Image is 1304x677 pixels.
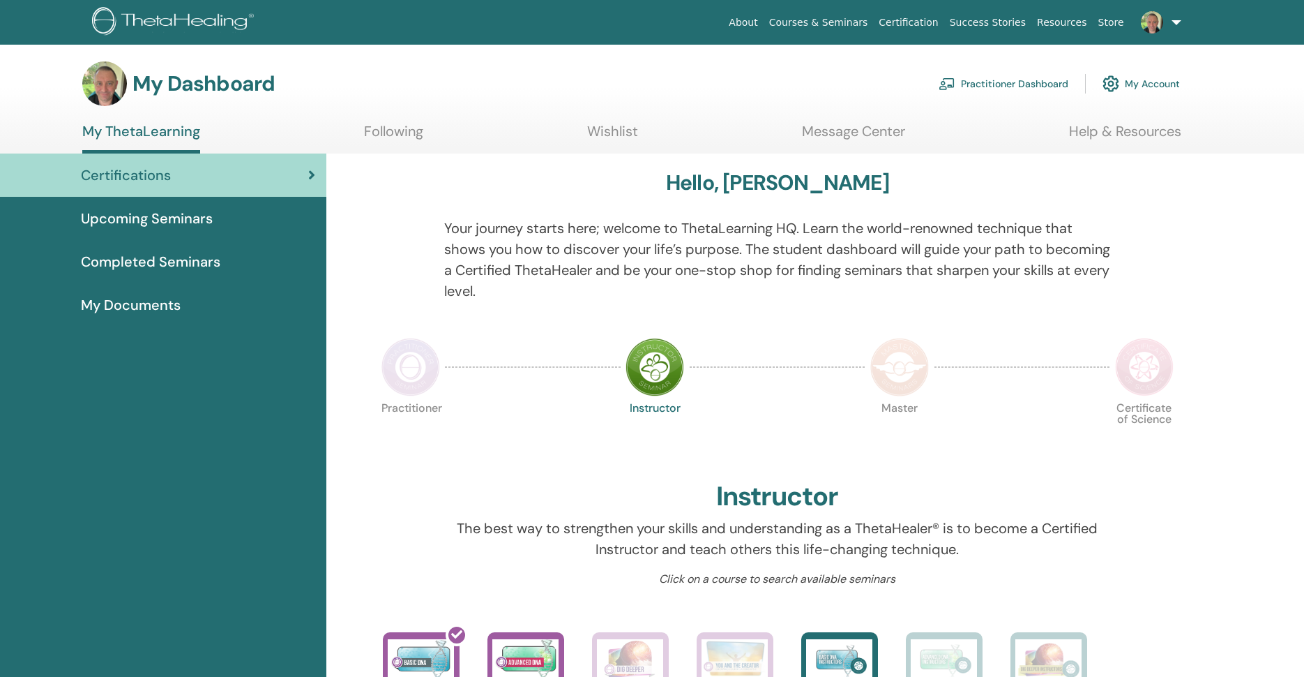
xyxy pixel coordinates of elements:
[381,338,440,396] img: Practitioner
[802,123,905,150] a: Message Center
[587,123,638,150] a: Wishlist
[1115,403,1174,461] p: Certificate of Science
[870,338,929,396] img: Master
[132,71,275,96] h3: My Dashboard
[1069,123,1181,150] a: Help & Resources
[1102,68,1180,99] a: My Account
[1031,10,1093,36] a: Resources
[81,165,171,186] span: Certifications
[81,295,181,315] span: My Documents
[444,218,1110,302] p: Your journey starts here; welcome to ThetaLearning HQ. Learn the world-renowned technique that sh...
[1141,11,1163,34] img: default.jpg
[873,10,943,36] a: Certification
[626,403,684,461] p: Instructor
[444,518,1110,560] p: The best way to strengthen your skills and understanding as a ThetaHealer® is to become a Certifi...
[939,68,1068,99] a: Practitioner Dashboard
[870,403,929,461] p: Master
[82,61,127,106] img: default.jpg
[92,7,259,38] img: logo.png
[944,10,1031,36] a: Success Stories
[1102,72,1119,96] img: cog.svg
[444,571,1110,588] p: Click on a course to search available seminars
[716,481,838,513] h2: Instructor
[626,338,684,396] img: Instructor
[381,403,440,461] p: Practitioner
[939,77,955,90] img: chalkboard-teacher.svg
[81,251,220,272] span: Completed Seminars
[81,208,213,229] span: Upcoming Seminars
[666,170,889,195] h3: Hello, [PERSON_NAME]
[364,123,423,150] a: Following
[1115,338,1174,396] img: Certificate of Science
[82,123,200,154] a: My ThetaLearning
[1093,10,1130,36] a: Store
[723,10,763,36] a: About
[764,10,874,36] a: Courses & Seminars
